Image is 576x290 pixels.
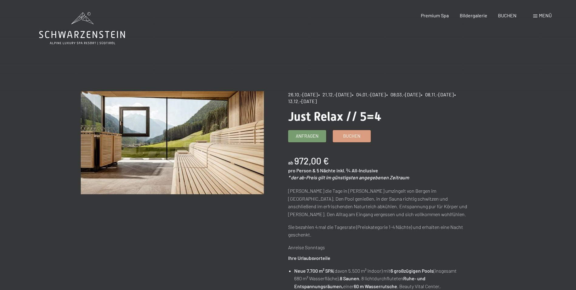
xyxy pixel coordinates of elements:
span: • 08.11.–[DATE] [421,91,454,97]
span: Buchen [343,133,360,139]
span: Just Relax // 5=4 [288,109,381,124]
span: • 08.03.–[DATE] [386,91,420,97]
a: Premium Spa [421,12,449,18]
b: 972,00 € [294,155,329,166]
strong: 8 Saunen [340,275,359,281]
span: 26.10.–[DATE] [288,91,318,97]
strong: Ihre Urlaubsvorteile [288,255,330,261]
span: ab [288,160,293,165]
p: Anreise Sonntags [288,243,471,251]
em: * der ab-Preis gilt im günstigsten angegebenen Zeitraum [288,174,409,180]
span: inkl. ¾ All-Inclusive [336,167,378,173]
a: Buchen [333,130,370,142]
p: [PERSON_NAME] die Tage in [PERSON_NAME] umzingelt von Bergen im [GEOGRAPHIC_DATA]. Den Pool genie... [288,187,471,218]
a: Anfragen [288,130,326,142]
a: Bildergalerie [460,12,487,18]
strong: 6 großzügigen Pools [390,268,434,274]
span: 5 Nächte [317,167,336,173]
img: Just Relax // 5=4 [81,91,264,194]
span: Menü [539,12,552,18]
span: pro Person & [288,167,316,173]
p: Sie bezahlen 4 mal die Tagesrate (Preiskategorie 1-4 Nächte) und erhalten eine Nacht geschenkt. [288,223,471,239]
span: • 21.12.–[DATE] [318,91,351,97]
a: BUCHEN [498,12,516,18]
span: • 04.01.–[DATE] [352,91,386,97]
strong: 60 m Wasserrutsche [354,283,397,289]
strong: Neue 7.700 m² SPA [294,268,333,274]
span: Anfragen [296,133,319,139]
